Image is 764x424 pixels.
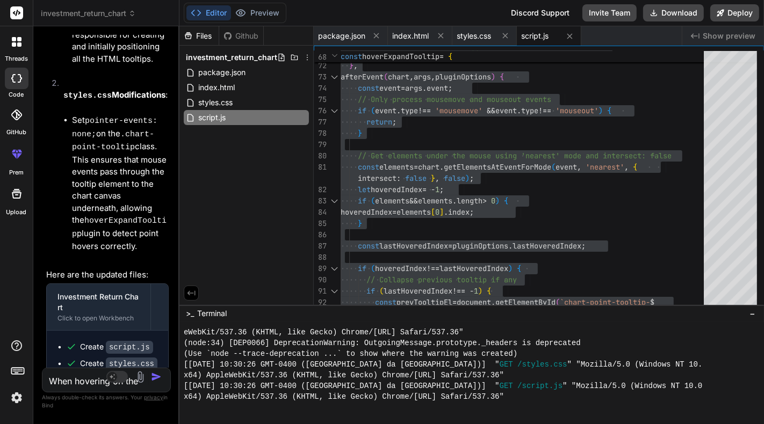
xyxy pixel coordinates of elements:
[427,83,448,93] span: event
[747,305,758,322] button: −
[57,291,140,313] div: Investment Return Chart
[470,173,474,183] span: ;
[349,61,354,70] span: }
[452,286,465,296] span: !==
[384,286,452,296] span: lastHoveredIndex
[643,4,704,21] button: Download
[184,359,500,370] span: [[DATE] 10:30:26 GMT-0400 ([GEOGRAPHIC_DATA] da [GEOGRAPHIC_DATA])] "
[749,308,755,319] span: −
[482,196,487,206] span: >
[431,72,435,82] span: ,
[504,4,576,21] div: Discord Support
[328,263,342,274] div: Click to collapse the range.
[392,117,397,127] span: ;
[63,90,165,100] strong: Modifications
[405,83,422,93] span: args
[448,52,452,61] span: {
[495,196,500,206] span: )
[710,4,759,21] button: Deploy
[392,207,397,217] span: =
[599,106,603,115] span: )
[397,106,401,115] span: .
[508,264,513,273] span: )
[452,196,457,206] span: .
[371,196,375,206] span: (
[318,31,365,41] span: package.json
[517,359,567,370] span: /styles.css
[106,341,153,354] code: script.js
[106,357,157,370] code: styles.css
[439,207,444,217] span: ]
[577,162,581,172] span: ,
[379,83,401,93] span: event
[314,229,327,240] div: 86
[470,286,474,296] span: -
[366,117,392,127] span: return
[197,308,227,319] span: Terminal
[551,162,556,172] span: (
[465,173,470,183] span: )
[314,105,327,116] div: 76
[431,185,435,194] span: -
[508,241,513,251] span: .
[439,185,444,194] span: ;
[491,196,495,206] span: 0
[448,241,452,251] span: =
[375,196,409,206] span: elements
[184,327,464,338] span: eWebKit/537.36 (KHTML, like Gecko) Chrome/[URL] Safari/537.36"
[184,338,581,348] span: (node:34) [DEP0066] DeprecationWarning: OutgoingMessage.prototype._headers is deprecated
[474,286,478,296] span: 1
[414,72,431,82] span: args
[379,162,414,172] span: elements
[452,241,508,251] span: pluginOptions
[186,308,194,319] span: >_
[405,173,427,183] span: false
[401,106,418,115] span: type
[366,275,517,284] span: // Collapse previous tooltip if any
[457,297,491,307] span: document
[197,111,227,124] span: script.js
[556,162,577,172] span: event
[567,359,743,370] span: " "Mozilla/5.0 (Windows NT 10.0; Win64;
[435,106,482,115] span: 'mousemove'
[314,52,327,63] span: 68
[314,83,327,94] div: 74
[517,106,521,115] span: .
[341,207,392,217] span: hoveredIndex
[487,106,495,115] span: &&
[63,89,169,103] p: :
[491,72,495,82] span: )
[9,168,24,177] label: prem
[354,61,358,70] span: ,
[439,52,444,61] span: =
[219,31,263,41] div: Github
[371,185,422,194] span: hoveredIndex
[46,269,169,281] p: Here are the updated files:
[197,66,247,79] span: package.json
[314,60,327,71] div: 72
[186,5,231,20] button: Editor
[538,106,551,115] span: !==
[504,196,508,206] span: {
[314,207,327,218] div: 84
[431,207,435,217] span: [
[358,264,366,273] span: if
[371,264,375,273] span: (
[72,116,162,139] code: pointer-events: none;
[388,72,409,82] span: chart
[439,162,444,172] span: .
[358,218,362,228] span: }
[435,72,491,82] span: pluginOptions
[495,106,517,115] span: event
[414,162,418,172] span: =
[358,94,551,104] span: // Only process mousemove and mouseout events
[184,348,517,359] span: (Use `node --trace-deprecation ...` to show where the warning was created)
[358,128,362,138] span: }
[358,162,379,172] span: const
[500,381,513,391] span: GET
[470,207,474,217] span: ;
[328,105,342,116] div: Click to collapse the range.
[375,106,397,115] span: event
[6,128,26,137] label: GitHub
[80,341,153,353] div: Create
